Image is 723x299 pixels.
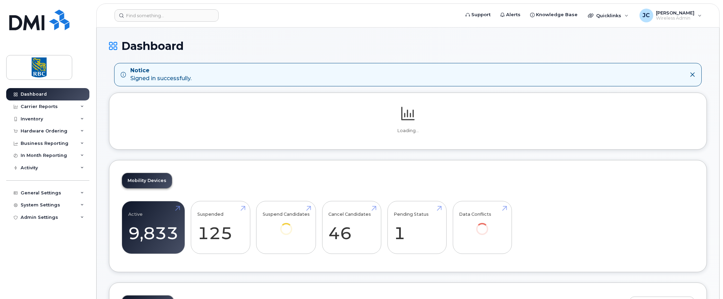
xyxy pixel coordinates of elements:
a: Cancel Candidates 46 [328,205,375,250]
h1: Dashboard [109,40,707,52]
strong: Notice [130,67,191,75]
p: Loading... [122,128,694,134]
a: Suspend Candidates [263,205,310,244]
a: Mobility Devices [122,173,172,188]
a: Active 9,833 [128,205,178,250]
a: Data Conflicts [459,205,505,244]
a: Suspended 125 [197,205,244,250]
a: Pending Status 1 [394,205,440,250]
div: Signed in successfully. [130,67,191,83]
